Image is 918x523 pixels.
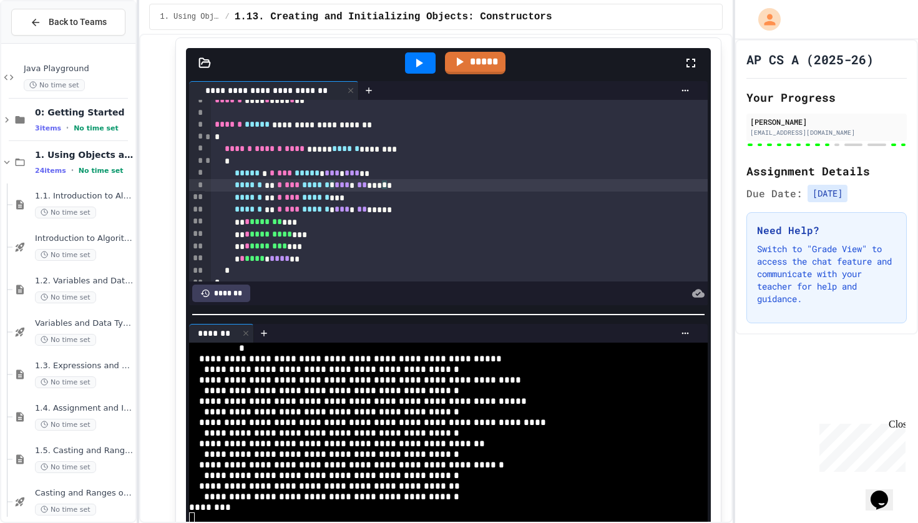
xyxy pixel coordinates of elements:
[24,79,85,91] span: No time set
[35,276,133,286] span: 1.2. Variables and Data Types
[35,461,96,473] span: No time set
[35,361,133,371] span: 1.3. Expressions and Output
[757,243,896,305] p: Switch to "Grade View" to access the chat feature and communicate with your teacher for help and ...
[746,51,874,68] h1: AP CS A (2025-26)
[35,249,96,261] span: No time set
[750,116,903,127] div: [PERSON_NAME]
[745,5,784,34] div: My Account
[35,291,96,303] span: No time set
[35,403,133,414] span: 1.4. Assignment and Input
[35,504,96,516] span: No time set
[35,124,61,132] span: 3 items
[746,186,803,201] span: Due Date:
[814,419,906,472] iframe: chat widget
[746,162,907,180] h2: Assignment Details
[24,64,133,74] span: Java Playground
[160,12,220,22] span: 1. Using Objects and Methods
[746,89,907,106] h2: Your Progress
[757,223,896,238] h3: Need Help?
[750,128,903,137] div: [EMAIL_ADDRESS][DOMAIN_NAME]
[35,233,133,244] span: Introduction to Algorithms, Programming, and Compilers
[49,16,107,29] span: Back to Teams
[235,9,552,24] span: 1.13. Creating and Initializing Objects: Constructors
[74,124,119,132] span: No time set
[808,185,847,202] span: [DATE]
[35,376,96,388] span: No time set
[35,334,96,346] span: No time set
[866,473,906,511] iframe: chat widget
[79,167,124,175] span: No time set
[35,167,66,175] span: 24 items
[35,207,96,218] span: No time set
[35,107,133,118] span: 0: Getting Started
[35,191,133,202] span: 1.1. Introduction to Algorithms, Programming, and Compilers
[225,12,229,22] span: /
[66,123,69,133] span: •
[11,9,125,36] button: Back to Teams
[71,165,74,175] span: •
[35,149,133,160] span: 1. Using Objects and Methods
[35,419,96,431] span: No time set
[35,488,133,499] span: Casting and Ranges of variables - Quiz
[35,318,133,329] span: Variables and Data Types - Quiz
[5,5,86,79] div: Chat with us now!Close
[35,446,133,456] span: 1.5. Casting and Ranges of Values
